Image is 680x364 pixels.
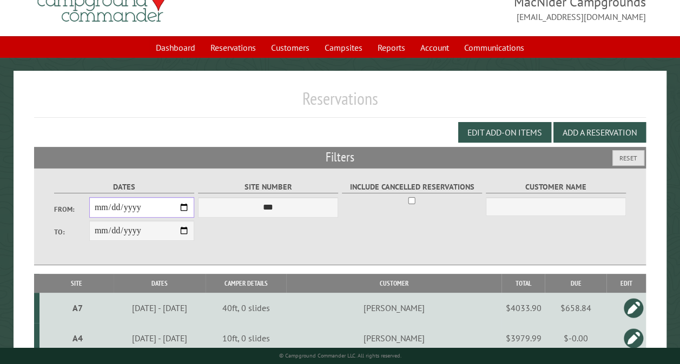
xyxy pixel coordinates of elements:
button: Edit Add-on Items [458,122,551,143]
th: Customer [286,274,502,293]
th: Dates [114,274,206,293]
th: Total [501,274,545,293]
a: Campsites [318,37,369,58]
a: Account [414,37,455,58]
label: To: [54,227,89,237]
th: Camper Details [206,274,286,293]
div: A4 [44,333,112,343]
td: $658.84 [545,293,606,323]
button: Reset [612,150,644,166]
td: [PERSON_NAME] [286,293,502,323]
td: 40ft, 0 slides [206,293,286,323]
label: Dates [54,181,194,193]
button: Add a Reservation [553,122,646,143]
a: Reports [371,37,412,58]
th: Site [39,274,114,293]
a: Dashboard [149,37,202,58]
td: $-0.00 [545,323,606,353]
a: Customers [265,37,316,58]
th: Due [545,274,606,293]
div: A7 [44,302,112,313]
label: Site Number [198,181,338,193]
th: Edit [606,274,646,293]
td: $4033.90 [501,293,545,323]
a: Reservations [204,37,262,58]
td: $3979.99 [501,323,545,353]
small: © Campground Commander LLC. All rights reserved. [279,352,401,359]
div: [DATE] - [DATE] [115,333,204,343]
td: [PERSON_NAME] [286,323,502,353]
td: 10ft, 0 slides [206,323,286,353]
h1: Reservations [34,88,646,118]
a: Communications [458,37,531,58]
label: From: [54,204,89,214]
h2: Filters [34,147,646,167]
label: Customer Name [486,181,626,193]
div: [DATE] - [DATE] [115,302,204,313]
label: Include Cancelled Reservations [342,181,482,193]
